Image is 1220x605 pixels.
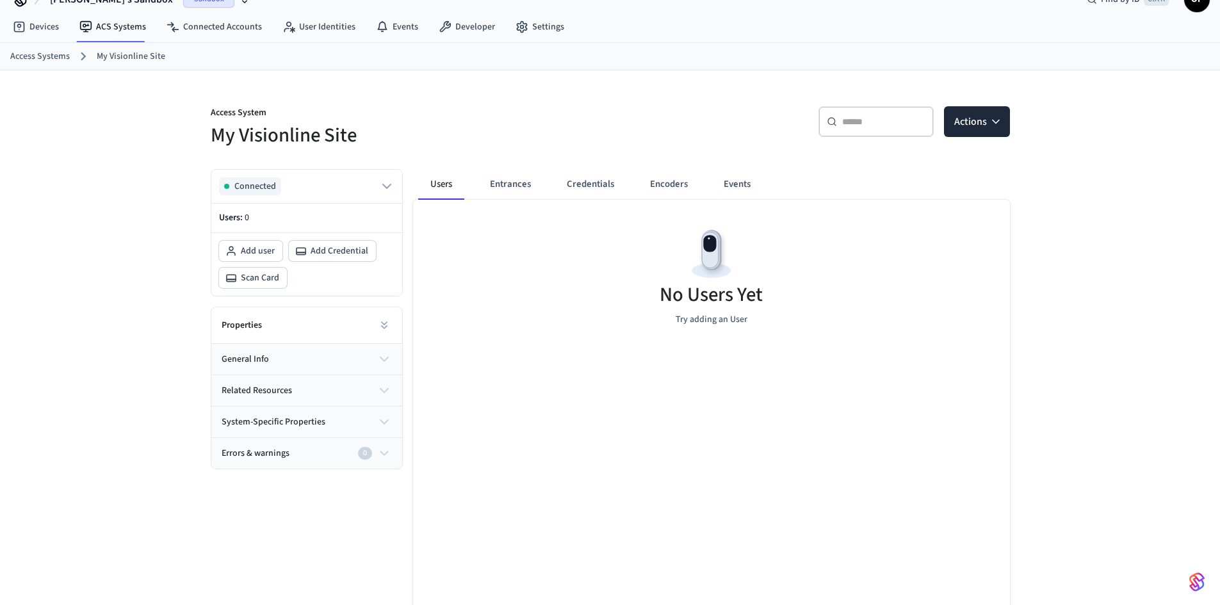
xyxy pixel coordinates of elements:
img: SeamLogoGradient.69752ec5.svg [1189,572,1205,592]
button: Entrances [480,169,541,200]
a: Developer [428,15,505,38]
button: Add user [219,241,282,261]
button: Credentials [557,169,624,200]
button: Users [418,169,464,200]
button: Events [713,169,761,200]
button: Connected [219,177,394,195]
a: Access Systems [10,50,70,63]
button: Add Credential [289,241,376,261]
span: Add Credential [311,245,368,257]
span: Scan Card [241,271,279,284]
a: Settings [505,15,574,38]
button: Errors & warnings0 [211,438,402,469]
h2: Properties [222,319,262,332]
h5: No Users Yet [660,282,763,308]
span: Connected [234,180,276,193]
p: Try adding an User [676,313,747,327]
button: Actions [944,106,1010,137]
a: ACS Systems [69,15,156,38]
button: general info [211,344,402,375]
a: My Visionline Site [97,50,165,63]
img: Devices Empty State [683,225,740,283]
p: Access System [211,106,603,122]
button: Encoders [640,169,698,200]
span: system-specific properties [222,415,325,429]
a: User Identities [272,15,366,38]
a: Connected Accounts [156,15,272,38]
button: system-specific properties [211,407,402,437]
button: related resources [211,375,402,406]
div: 0 [358,447,372,460]
span: related resources [222,384,292,398]
p: Users: [219,211,394,225]
span: 0 [245,211,249,224]
a: Devices [3,15,69,38]
span: Add user [241,245,275,257]
button: Scan Card [219,268,287,288]
a: Events [366,15,428,38]
h5: My Visionline Site [211,122,603,149]
span: general info [222,353,269,366]
span: Errors & warnings [222,447,289,460]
